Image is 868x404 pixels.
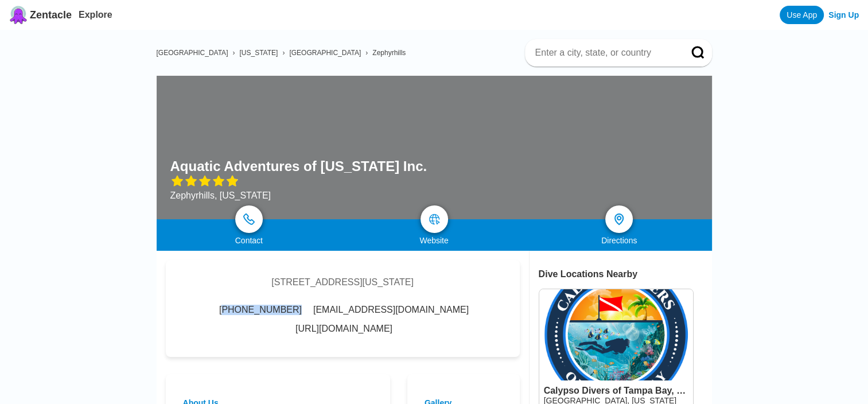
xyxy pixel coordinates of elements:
[828,10,859,20] a: Sign Up
[289,49,361,57] a: [GEOGRAPHIC_DATA]
[232,49,235,57] span: ›
[243,213,255,225] img: phone
[313,305,469,315] span: [EMAIL_ADDRESS][DOMAIN_NAME]
[79,10,112,20] a: Explore
[605,205,633,233] a: directions
[612,212,626,226] img: directions
[170,158,427,174] h1: Aquatic Adventures of [US_STATE] Inc.
[271,277,413,288] div: [STREET_ADDRESS][US_STATE]
[219,305,302,315] span: [PHONE_NUMBER]
[365,49,368,57] span: ›
[534,47,675,59] input: Enter a city, state, or country
[527,236,712,245] div: Directions
[429,213,440,225] img: map
[239,49,278,57] a: [US_STATE]
[157,236,342,245] div: Contact
[157,49,228,57] a: [GEOGRAPHIC_DATA]
[170,191,427,201] div: Zephyrhills, [US_STATE]
[421,205,448,233] a: map
[539,269,712,279] div: Dive Locations Nearby
[295,324,392,334] a: [URL][DOMAIN_NAME]
[9,6,28,24] img: Zentacle logo
[341,236,527,245] div: Website
[780,6,824,24] a: Use App
[282,49,285,57] span: ›
[30,9,72,21] span: Zentacle
[9,6,72,24] a: Zentacle logoZentacle
[372,49,406,57] a: Zephyrhills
